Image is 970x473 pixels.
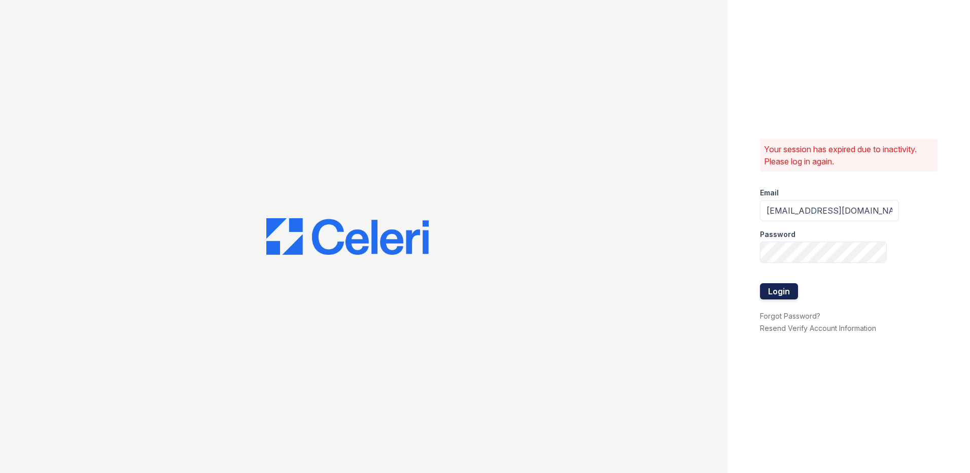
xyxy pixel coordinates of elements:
[266,218,429,255] img: CE_Logo_Blue-a8612792a0a2168367f1c8372b55b34899dd931a85d93a1a3d3e32e68fde9ad4.png
[760,324,876,332] a: Resend Verify Account Information
[760,188,779,198] label: Email
[760,283,798,299] button: Login
[760,229,795,240] label: Password
[764,143,933,167] p: Your session has expired due to inactivity. Please log in again.
[760,312,820,320] a: Forgot Password?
